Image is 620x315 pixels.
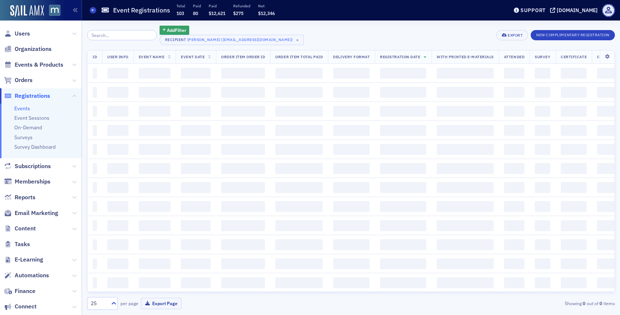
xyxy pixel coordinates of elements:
span: Gotcha good man, I appreciate the info! Enjoy the weekend and be safe. I'll talk to you [DATE]! [33,104,276,110]
span: Updated [DATE] 10:11 EDT [30,174,99,180]
span: $275 [233,10,243,16]
strong: 0 [582,300,587,307]
span: ‌ [275,201,323,212]
span: ‌ [275,144,323,155]
span: ‌ [380,277,426,288]
span: ‌ [275,125,323,136]
span: ‌ [437,163,494,174]
span: Tasks [15,240,30,248]
span: ‌ [561,182,587,193]
a: New Complimentary Registration [531,31,615,38]
span: ‌ [139,68,171,79]
button: AddFilter [160,26,190,35]
span: ‌ [139,144,171,155]
span: Certificate [561,54,587,59]
span: ‌ [107,106,128,117]
span: $12,621 [209,10,225,16]
span: ‌ [561,125,587,136]
span: ‌ [221,68,265,79]
p: How can we help? [15,64,132,77]
span: Order Item Total Paid [275,54,323,59]
a: Email Marketing [4,209,58,217]
button: Search for help [11,194,136,208]
img: Profile image for Aidan [106,12,121,26]
span: ID [93,54,97,59]
input: Search… [87,30,157,40]
span: ‌ [504,258,524,269]
span: × [294,37,301,43]
div: Recent messageProfile image for AidanGotcha good man, I appreciate the info! Enjoy the weekend an... [7,86,139,125]
span: ‌ [333,201,370,212]
p: Total [176,3,185,8]
a: Registrations [4,92,50,100]
img: SailAMX [49,5,60,16]
span: ‌ [535,106,550,117]
span: Orders [15,76,33,84]
span: ‌ [504,87,524,98]
button: Messages [49,229,97,258]
span: ‌ [380,201,426,212]
span: ‌ [221,106,265,117]
span: ‌ [535,163,550,174]
span: ‌ [181,68,211,79]
span: ‌ [504,163,524,174]
p: Paid [209,3,225,8]
span: ‌ [93,144,97,155]
span: ‌ [437,239,494,250]
span: ‌ [561,106,587,117]
span: ‌ [380,258,426,269]
span: ‌ [139,258,171,269]
div: Applying a Coupon to an Order [15,214,123,222]
button: [DOMAIN_NAME] [550,8,600,13]
span: ‌ [597,144,619,155]
p: Refunded [233,3,250,8]
span: ‌ [93,239,97,250]
span: ‌ [221,163,265,174]
span: ‌ [535,277,550,288]
a: Organizations [4,45,52,53]
div: Applying a Coupon to an Order [11,211,136,225]
span: ‌ [333,220,370,231]
a: Users [4,30,30,38]
button: New Complimentary Registration [531,30,615,40]
span: ‌ [437,258,494,269]
span: Survey [535,54,550,59]
span: ‌ [597,201,619,212]
span: Add Filter [167,27,186,33]
span: Home [16,247,33,252]
span: ‌ [437,220,494,231]
div: Export [508,33,523,37]
h1: Event Registrations [113,6,170,15]
span: Users [15,30,30,38]
div: Send us a messageWe typically reply in under 15 minutes [7,128,139,156]
span: Event Date [181,54,205,59]
span: ‌ [437,87,494,98]
span: ‌ [380,87,426,98]
a: E-Learning [4,256,43,264]
span: ‌ [221,125,265,136]
span: ‌ [535,201,550,212]
img: logo [15,14,46,26]
label: per page [120,300,138,307]
div: Close [126,12,139,25]
a: Event Sessions [14,115,49,121]
span: Connect [15,303,37,311]
button: Help [98,229,146,258]
span: ‌ [597,182,619,193]
span: ‌ [504,201,524,212]
span: ‌ [181,220,211,231]
a: Survey Dashboard [14,144,56,150]
span: ‌ [275,106,323,117]
span: E-Learning [15,256,43,264]
span: User Info [107,54,128,59]
span: ‌ [504,239,524,250]
span: ‌ [181,201,211,212]
span: ‌ [221,220,265,231]
span: ‌ [107,277,128,288]
a: Automations [4,271,49,279]
span: ‌ [333,68,370,79]
span: Subscriptions [15,162,51,170]
span: ‌ [333,125,370,136]
span: ‌ [561,258,587,269]
span: Content [15,225,36,233]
